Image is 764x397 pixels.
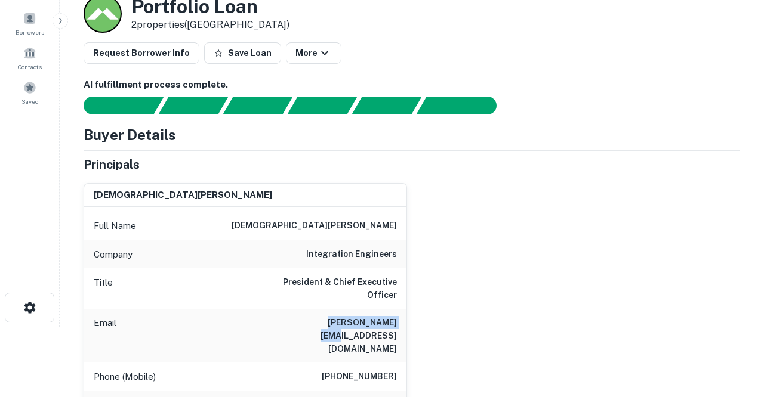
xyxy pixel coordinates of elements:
[94,275,113,302] p: Title
[94,188,272,202] h6: [DEMOGRAPHIC_DATA][PERSON_NAME]
[352,97,421,114] div: Principals found, still searching for contact information. This may take time...
[4,76,56,108] a: Saved
[204,42,281,64] button: Save Loan
[131,18,289,32] p: 2 properties ([GEOGRAPHIC_DATA])
[21,97,39,106] span: Saved
[254,275,397,302] h6: President & Chief Executive Officer
[322,370,397,384] h6: [PHONE_NUMBER]
[18,62,42,72] span: Contacts
[16,27,44,37] span: Borrowers
[223,97,292,114] div: Documents found, AI parsing details...
[84,156,140,173] h5: Principals
[232,219,397,233] h6: [DEMOGRAPHIC_DATA][PERSON_NAME]
[84,42,199,64] button: Request Borrower Info
[306,247,397,262] h6: integration engineers
[4,42,56,74] a: Contacts
[417,97,511,114] div: AI fulfillment process complete.
[158,97,228,114] div: Your request is received and processing...
[254,316,397,355] h6: [PERSON_NAME][EMAIL_ADDRESS][DOMAIN_NAME]
[84,124,176,145] h4: Buyer Details
[94,316,116,355] p: Email
[287,97,357,114] div: Principals found, AI now looking for contact information...
[286,42,341,64] button: More
[94,370,156,384] p: Phone (Mobile)
[4,7,56,39] a: Borrowers
[94,247,133,262] p: Company
[94,219,136,233] p: Full Name
[69,97,159,114] div: Sending borrower request to AI...
[704,302,764,359] iframe: Chat Widget
[84,78,740,92] h6: AI fulfillment process complete.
